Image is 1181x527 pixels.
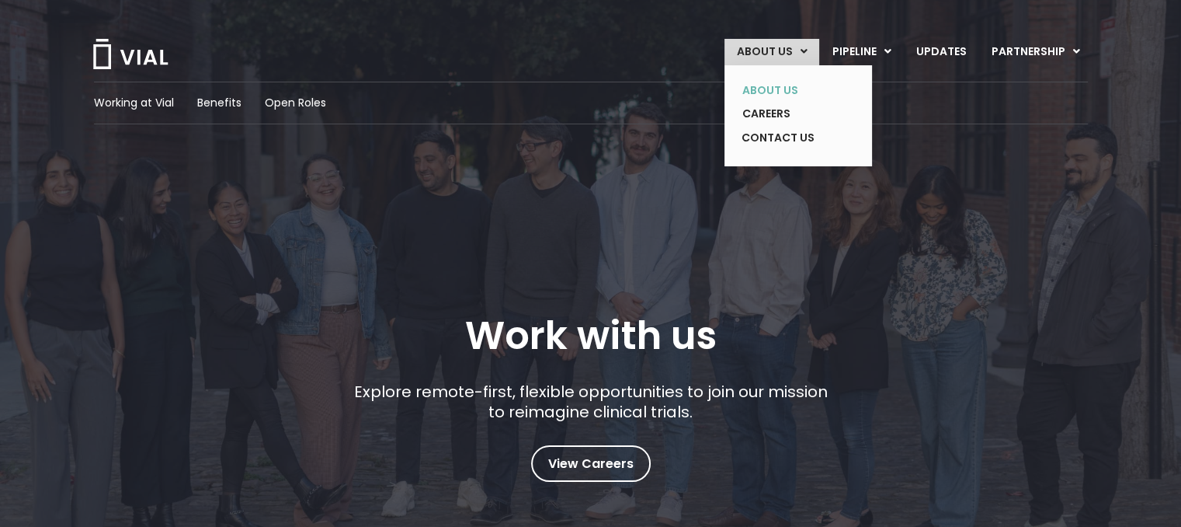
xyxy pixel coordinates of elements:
[531,445,651,482] a: View Careers
[730,102,843,126] a: CAREERS
[820,39,903,65] a: PIPELINEMenu Toggle
[548,454,634,474] span: View Careers
[94,95,174,111] a: Working at Vial
[724,39,819,65] a: ABOUT USMenu Toggle
[92,39,169,69] img: Vial Logo
[465,313,717,358] h1: Work with us
[197,95,241,111] a: Benefits
[348,382,833,422] p: Explore remote-first, flexible opportunities to join our mission to reimagine clinical trials.
[265,95,326,111] a: Open Roles
[730,126,843,151] a: CONTACT US
[730,79,843,103] a: ABOUT US
[979,39,1092,65] a: PARTNERSHIPMenu Toggle
[904,39,978,65] a: UPDATES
